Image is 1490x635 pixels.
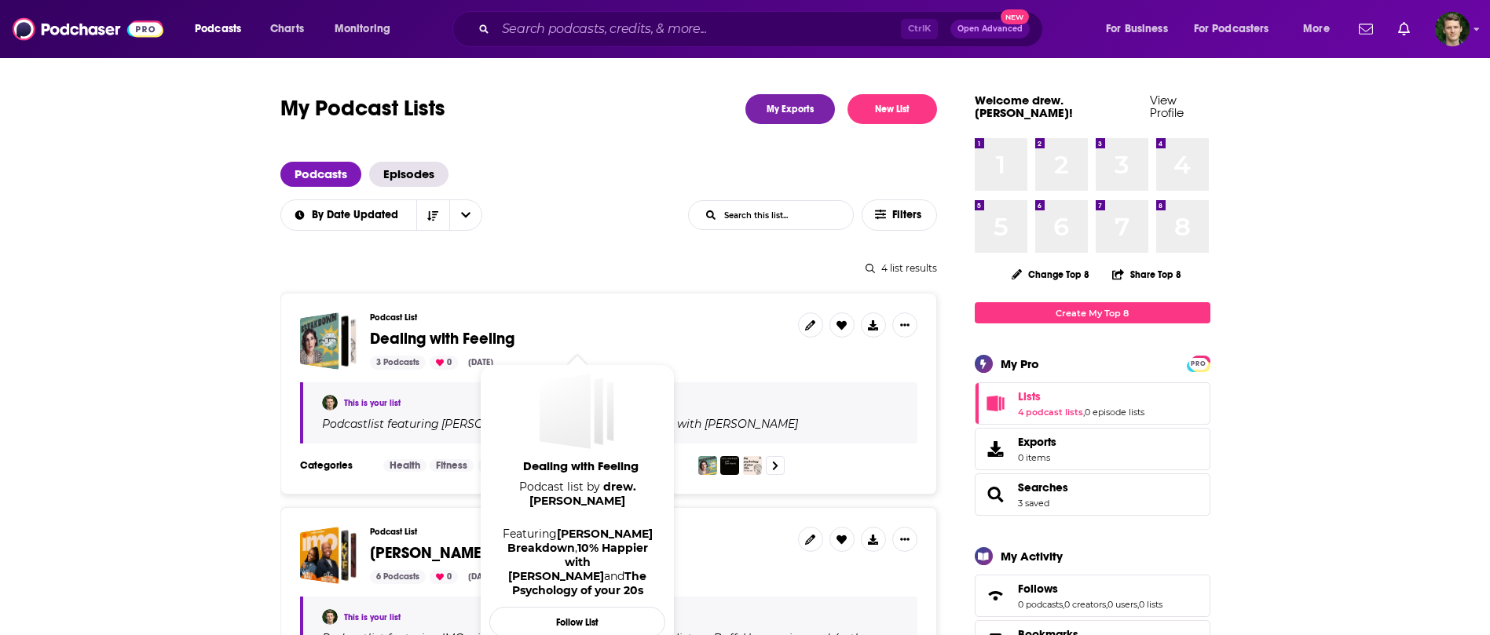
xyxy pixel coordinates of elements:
[606,418,798,430] h4: 10% Happier with [PERSON_NAME]
[892,312,917,338] button: Show More Button
[370,312,785,323] h3: Podcast List
[280,162,361,187] a: Podcasts
[1083,407,1085,418] span: ,
[980,392,1012,414] a: Lists
[1435,12,1470,46] img: User Profile
[370,570,426,584] div: 6 Podcasts
[370,545,486,562] a: [PERSON_NAME]
[743,456,762,475] img: The Psychology of your 20s
[184,16,262,42] button: open menu
[980,484,1012,505] a: Searches
[1435,12,1470,46] span: Logged in as drew.kilman
[1392,16,1416,42] a: Show notifications dropdown
[1018,582,1058,596] span: Follows
[462,570,500,584] div: [DATE]
[975,428,1210,470] a: Exports
[1435,12,1470,46] button: Show profile menu
[862,199,937,231] button: Filters
[975,302,1210,323] a: Create My Top 8
[1106,599,1107,610] span: ,
[1085,407,1144,418] a: 0 episode lists
[1150,93,1184,120] a: View Profile
[1353,16,1379,42] a: Show notifications dropdown
[1184,16,1292,42] button: open menu
[529,480,636,508] a: drew.kilman
[462,356,500,370] div: [DATE]
[1001,549,1063,564] div: My Activity
[950,20,1030,38] button: Open AdvancedNew
[1194,18,1269,40] span: For Podcasters
[312,210,404,221] span: By Date Updated
[492,458,668,473] span: Dealing with Feeling
[322,395,338,411] a: drew.kilman
[1095,16,1188,42] button: open menu
[1018,498,1049,509] a: 3 saved
[604,569,624,583] span: and
[280,199,482,231] h2: Choose List sort
[1018,435,1056,449] span: Exports
[1002,265,1100,284] button: Change Top 8
[496,16,901,42] input: Search podcasts, credits, & more...
[496,527,659,597] div: Featuring
[449,200,482,230] button: open menu
[507,527,653,555] a: Mayim Bialik's Breakdown
[489,480,665,508] span: Podcast list by
[280,262,937,274] div: 4 list results
[1018,452,1056,463] span: 0 items
[1018,480,1068,494] a: Searches
[344,398,401,408] a: This is your list
[430,459,474,472] a: Fitness
[369,162,448,187] a: Episodes
[1107,599,1137,610] a: 0 users
[370,527,785,537] h3: Podcast List
[892,210,924,221] span: Filters
[540,374,615,449] span: Dealing with Feeling
[492,458,668,480] a: Dealing with Feeling
[575,541,577,555] span: ,
[370,329,514,349] span: Dealing with Feeling
[975,93,1073,120] a: Welcome drew.[PERSON_NAME]!
[512,569,647,597] a: The Psychology of your 20s
[322,609,338,625] img: drew.kilman
[322,417,899,431] div: Podcast list featuring
[270,18,304,40] span: Charts
[370,330,514,348] a: Dealing with Feeling
[260,16,313,42] a: Charts
[957,25,1023,33] span: Open Advanced
[280,94,445,124] h1: My Podcast Lists
[720,456,739,475] img: 10% Happier with Dan Harris
[370,543,486,563] span: [PERSON_NAME]
[430,356,458,370] div: 0
[1137,599,1139,610] span: ,
[1018,389,1041,403] span: Lists
[980,585,1012,607] a: Follows
[892,527,917,552] button: Show More Button
[508,541,648,583] a: 10% Happier with Dan Harris
[1189,357,1208,369] a: PRO
[1063,599,1064,610] span: ,
[280,210,416,221] button: open menu
[467,11,1058,47] div: Search podcasts, credits, & more...
[604,418,798,430] a: 10% Happier with [PERSON_NAME]
[13,14,163,44] img: Podchaser - Follow, Share and Rate Podcasts
[300,312,357,370] a: Dealing with Feeling
[1139,599,1162,610] a: 0 lists
[300,527,357,584] a: Baldwin
[975,575,1210,617] span: Follows
[1064,599,1106,610] a: 0 creators
[1001,9,1029,24] span: New
[370,356,426,370] div: 3 Podcasts
[324,16,411,42] button: open menu
[1018,599,1063,610] a: 0 podcasts
[975,473,1210,516] span: Searches
[1106,18,1168,40] span: For Business
[1189,358,1208,370] span: PRO
[441,418,602,430] h4: [PERSON_NAME] Breakdown
[1018,407,1083,418] a: 4 podcast lists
